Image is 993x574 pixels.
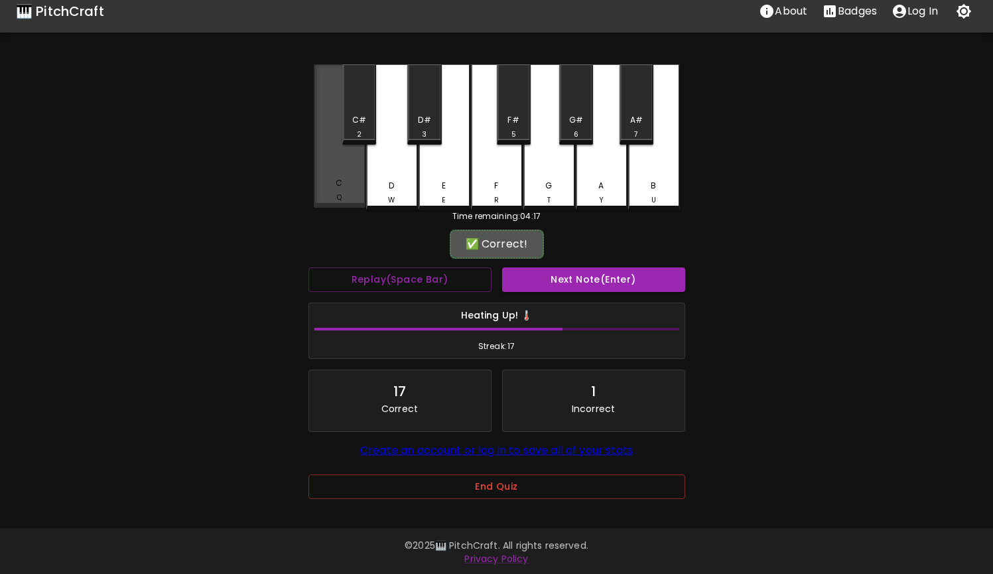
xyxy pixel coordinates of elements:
p: Log In [907,3,938,19]
div: 3 [422,129,427,140]
div: U [651,195,656,206]
div: 7 [634,129,638,140]
div: G [545,180,552,192]
div: C# [352,114,366,126]
div: E [442,195,446,206]
div: E [442,180,446,192]
div: R [494,195,499,206]
div: 2 [357,129,362,140]
p: Badges [838,3,877,19]
p: Correct [381,402,418,415]
div: W [388,195,395,206]
div: D# [418,114,430,126]
div: D [389,180,394,192]
a: 🎹 PitchCraft [16,1,104,22]
div: F# [507,114,519,126]
div: 17 [393,381,406,402]
div: 1 [591,381,596,402]
div: A# [630,114,643,126]
div: 5 [511,129,516,140]
p: About [775,3,807,19]
div: 6 [574,129,578,140]
div: C [336,177,342,189]
h6: Heating Up! 🌡️ [314,309,679,323]
div: B [651,180,656,192]
div: F [494,180,498,192]
div: Time remaining: 04:17 [314,210,680,222]
span: Streak: 17 [314,340,679,353]
p: © 2025 🎹 PitchCraft. All rights reserved. [115,539,879,552]
button: Next Note(Enter) [502,267,685,292]
div: ✅ Correct! [456,236,537,252]
button: End Quiz [308,474,685,499]
div: A [598,180,604,192]
div: Y [599,195,604,206]
div: T [547,195,551,206]
div: G# [569,114,583,126]
button: Replay(Space Bar) [308,267,492,292]
a: Privacy Policy [464,552,528,565]
p: Incorrect [572,402,615,415]
div: Q [337,192,342,203]
a: Create an account or log in to save all of your stats [360,443,633,458]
